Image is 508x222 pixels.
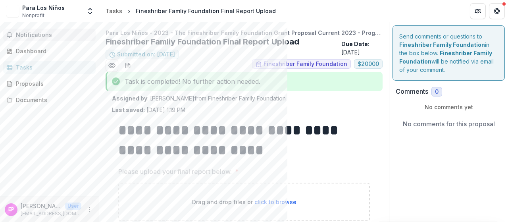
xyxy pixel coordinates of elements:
[3,93,96,106] a: Documents
[112,106,185,114] p: [DATE] 1:19 PM
[358,61,379,68] span: $ 20000
[489,3,505,19] button: Get Help
[106,37,338,46] h2: Fineshriber Famliy Foundation Final Report Upload
[16,32,92,39] span: Notifications
[106,29,383,37] p: Para Los Niños - 2023 - The Fineshriber Family Foundation Grant Proposal Current 2023 - Program o...
[85,205,94,214] button: More
[341,41,368,47] strong: Due Date
[117,51,175,58] span: Submitted on: [DATE]
[85,3,96,19] button: Open entity switcher
[403,119,495,129] p: No comments for this proposal
[22,4,65,12] div: Para Los Niños
[65,203,81,210] p: User
[21,210,81,217] p: [EMAIL_ADDRESS][DOMAIN_NAME]
[435,89,439,95] span: 0
[3,77,96,90] a: Proposals
[106,72,383,91] div: Task is completed! No further action needed.
[112,106,145,113] strong: Last saved:
[264,61,347,68] span: Fineshriber Family Foundation
[102,5,279,17] nav: breadcrumb
[118,167,232,176] p: Please upload your final report below.
[106,7,122,15] div: Tasks
[3,29,96,41] button: Notifications
[341,40,383,56] p: : [DATE]
[136,7,276,15] div: Fineshriber Famliy Foundation Final Report Upload
[192,198,296,206] p: Drag and drop files or
[16,63,89,71] div: Tasks
[16,96,89,104] div: Documents
[254,199,296,205] span: click to browse
[8,207,14,212] div: Elizabeth Pierce
[399,50,492,65] strong: Fineshriber Family Foundation
[3,44,96,58] a: Dashboard
[112,95,147,102] strong: Assigned by
[3,61,96,74] a: Tasks
[102,5,125,17] a: Tasks
[121,59,134,72] button: download-word-button
[112,94,376,102] p: : [PERSON_NAME] from Fineshriber Family Foundation
[399,41,485,48] strong: Fineshriber Family Foundation
[106,59,118,72] button: Preview d215239c-b4ef-4093-aa5e-b60fb02b8d88.pdf
[396,88,428,95] h2: Comments
[470,3,486,19] button: Partners
[393,25,505,81] div: Send comments or questions to in the box below. will be notified via email of your comment.
[22,12,44,19] span: Nonprofit
[16,47,89,55] div: Dashboard
[6,5,19,17] img: Para Los Niños
[16,79,89,88] div: Proposals
[396,103,502,111] p: No comments yet
[21,202,62,210] p: [PERSON_NAME]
